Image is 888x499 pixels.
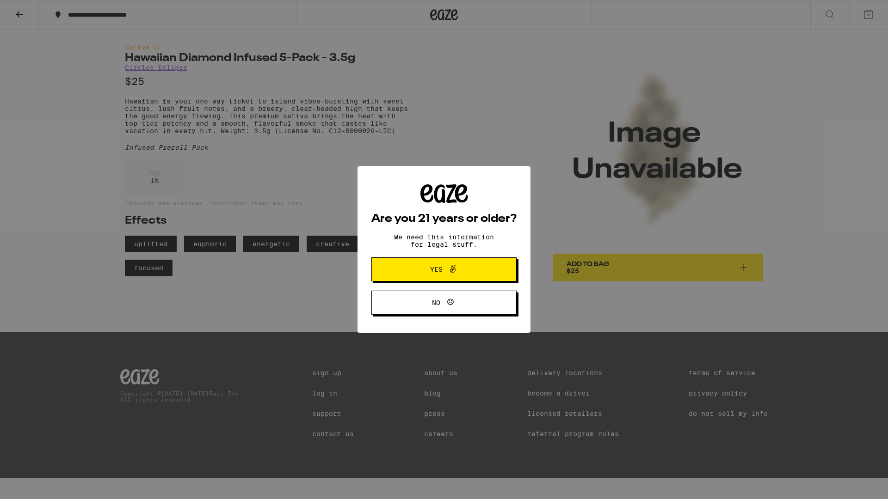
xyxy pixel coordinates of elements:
[830,471,879,494] iframe: Opens a widget where you can find more information
[371,291,517,315] button: No
[432,299,440,306] span: No
[371,213,517,225] h2: Are you 21 years or older?
[371,257,517,281] button: Yes
[430,266,443,273] span: Yes
[386,233,502,248] p: We need this information for legal stuff.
